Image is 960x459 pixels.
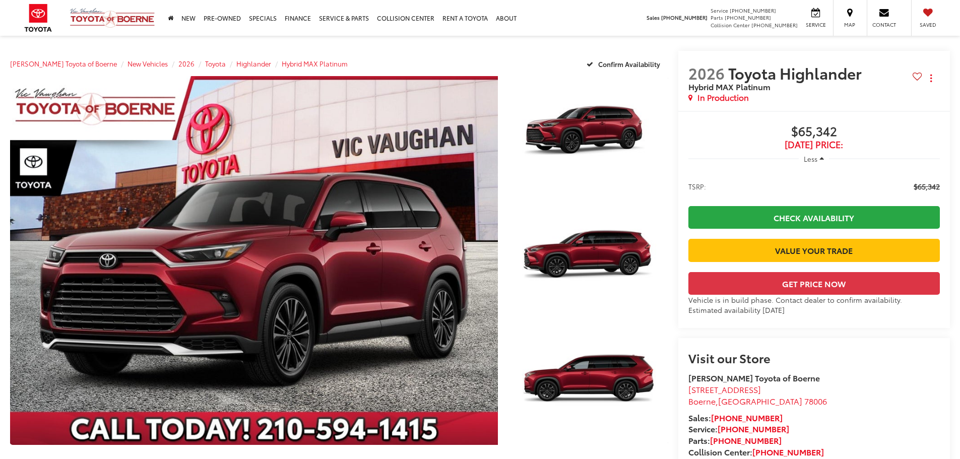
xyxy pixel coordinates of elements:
[507,200,669,321] img: 2026 Toyota Highlander Hybrid MAX Platinum
[752,446,824,457] a: [PHONE_NUMBER]
[205,59,226,68] a: Toyota
[282,59,348,68] a: Hybrid MAX Platinum
[688,181,706,191] span: TSRP:
[507,324,669,446] img: 2026 Toyota Highlander Hybrid MAX Platinum
[688,395,827,407] span: ,
[688,239,940,261] a: Value Your Trade
[725,14,771,21] span: [PHONE_NUMBER]
[688,434,782,446] strong: Parts:
[688,140,940,150] span: [DATE] Price:
[70,8,155,28] img: Vic Vaughan Toyota of Boerne
[922,69,940,87] button: Actions
[507,75,669,196] img: 2026 Toyota Highlander Hybrid MAX Platinum
[127,59,168,68] a: New Vehicles
[688,295,940,315] div: Vehicle is in build phase. Contact dealer to confirm availability. Estimated availability [DATE]
[718,423,789,434] a: [PHONE_NUMBER]
[688,62,725,84] span: 2026
[728,62,865,84] span: Toyota Highlander
[804,154,817,163] span: Less
[711,21,750,29] span: Collision Center
[688,124,940,140] span: $65,342
[711,14,723,21] span: Parts
[598,59,660,69] span: Confirm Availability
[711,412,783,423] a: [PHONE_NUMBER]
[581,55,668,73] button: Confirm Availability
[751,21,798,29] span: [PHONE_NUMBER]
[711,7,728,14] span: Service
[10,76,498,445] a: Expand Photo 0
[914,181,940,191] span: $65,342
[718,395,802,407] span: [GEOGRAPHIC_DATA]
[688,372,820,383] strong: [PERSON_NAME] Toyota of Boerne
[178,59,195,68] a: 2026
[688,423,789,434] strong: Service:
[5,74,502,447] img: 2026 Toyota Highlander Hybrid MAX Platinum
[10,59,117,68] a: [PERSON_NAME] Toyota of Boerne
[647,14,660,21] span: Sales
[688,412,783,423] strong: Sales:
[688,272,940,295] button: Get Price Now
[697,92,749,103] span: In Production
[236,59,271,68] a: Highlander
[509,201,668,320] a: Expand Photo 2
[839,21,861,28] span: Map
[930,74,932,82] span: dropdown dots
[688,81,771,92] span: Hybrid MAX Platinum
[872,21,896,28] span: Contact
[804,21,827,28] span: Service
[917,21,939,28] span: Saved
[688,351,940,364] h2: Visit our Store
[688,383,761,395] span: [STREET_ADDRESS]
[688,383,827,407] a: [STREET_ADDRESS] Boerne,[GEOGRAPHIC_DATA] 78006
[509,326,668,445] a: Expand Photo 3
[509,76,668,195] a: Expand Photo 1
[688,206,940,229] a: Check Availability
[799,150,829,168] button: Less
[688,395,716,407] span: Boerne
[804,395,827,407] span: 78006
[730,7,776,14] span: [PHONE_NUMBER]
[710,434,782,446] a: [PHONE_NUMBER]
[661,14,708,21] span: [PHONE_NUMBER]
[688,446,824,457] strong: Collision Center:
